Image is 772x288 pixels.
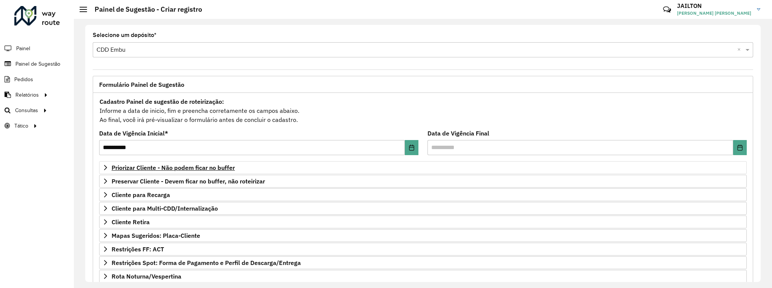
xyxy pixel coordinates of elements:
[112,260,301,266] span: Restrições Spot: Forma de Pagamento e Perfil de Descarga/Entrega
[93,31,156,40] label: Selecione um depósito
[15,91,39,99] span: Relatórios
[99,256,747,269] a: Restrições Spot: Forma de Pagamento e Perfil de Descarga/Entrega
[99,188,747,201] a: Cliente para Recarga
[405,140,418,155] button: Choose Date
[112,205,218,211] span: Cliente para Multi-CDD/Internalização
[16,45,30,52] span: Painel
[15,106,38,114] span: Consultas
[99,216,747,228] a: Cliente Retira
[99,243,747,256] a: Restrições FF: ACT
[112,219,150,225] span: Cliente Retira
[733,140,747,155] button: Choose Date
[87,5,202,14] h2: Painel de Sugestão - Criar registro
[112,233,200,239] span: Mapas Sugeridos: Placa-Cliente
[99,202,747,215] a: Cliente para Multi-CDD/Internalização
[112,178,265,184] span: Preservar Cliente - Devem ficar no buffer, não roteirizar
[99,129,168,138] label: Data de Vigência Inicial
[99,270,747,283] a: Rota Noturna/Vespertina
[427,129,489,138] label: Data de Vigência Final
[14,122,28,130] span: Tático
[99,229,747,242] a: Mapas Sugeridos: Placa-Cliente
[99,161,747,174] a: Priorizar Cliente - Não podem ficar no buffer
[677,2,751,9] h3: JAILTON
[15,60,60,68] span: Painel de Sugestão
[737,45,744,54] span: Clear all
[99,175,747,188] a: Preservar Cliente - Devem ficar no buffer, não roteirizar
[677,10,751,17] span: [PERSON_NAME] [PERSON_NAME]
[112,192,170,198] span: Cliente para Recarga
[100,98,224,105] strong: Cadastro Painel de sugestão de roteirização:
[112,165,235,171] span: Priorizar Cliente - Não podem ficar no buffer
[14,75,33,83] span: Pedidos
[659,2,675,18] a: Contato Rápido
[99,82,184,88] span: Formulário Painel de Sugestão
[112,273,181,279] span: Rota Noturna/Vespertina
[112,246,164,252] span: Restrições FF: ACT
[99,97,747,125] div: Informe a data de inicio, fim e preencha corretamente os campos abaixo. Ao final, você irá pré-vi...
